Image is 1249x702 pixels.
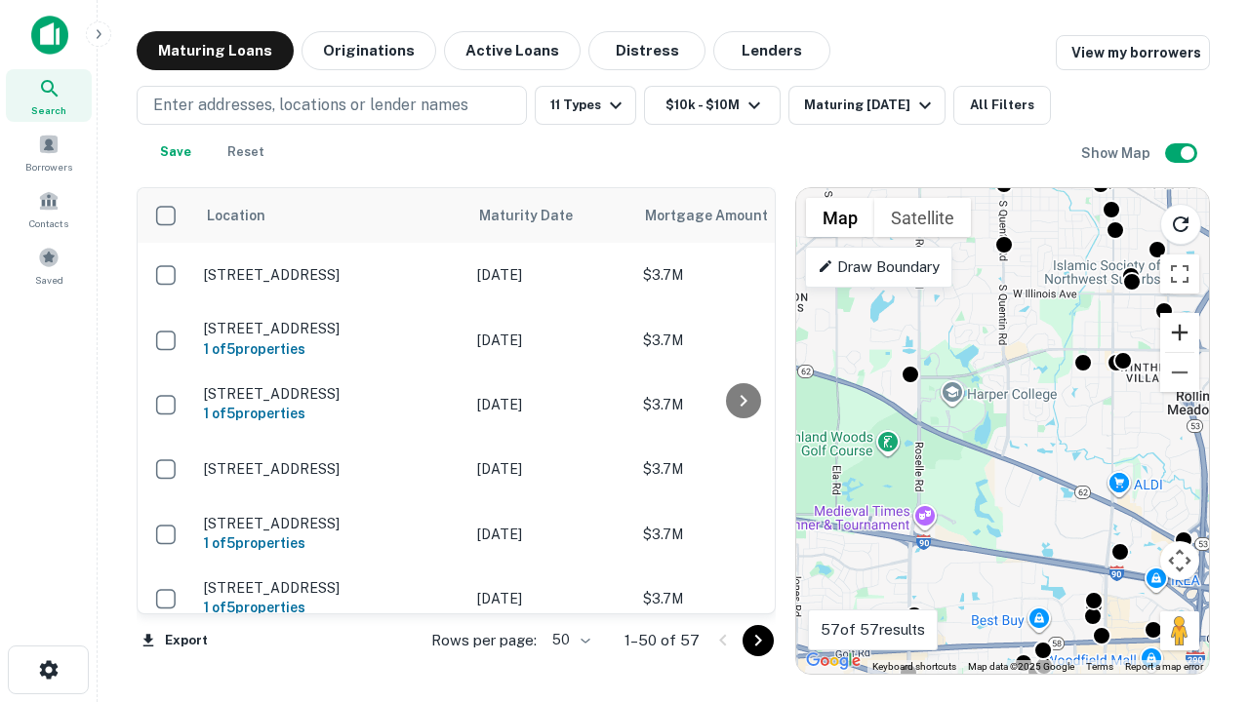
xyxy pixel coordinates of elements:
[204,515,458,532] p: [STREET_ADDRESS]
[477,524,624,545] p: [DATE]
[6,182,92,235] a: Contacts
[796,188,1209,674] div: 0 0
[588,31,705,70] button: Distress
[215,133,277,172] button: Reset
[153,94,468,117] p: Enter addresses, locations or lender names
[968,661,1074,672] span: Map data ©2025 Google
[953,86,1051,125] button: All Filters
[643,588,838,609] p: $3.7M
[801,648,866,674] img: Google
[1151,484,1249,577] iframe: Chat Widget
[1056,35,1210,70] a: View my borrowers
[788,86,946,125] button: Maturing [DATE]
[1086,661,1113,672] a: Terms (opens in new tab)
[467,188,633,243] th: Maturity Date
[544,626,593,654] div: 50
[194,188,467,243] th: Location
[431,629,537,652] p: Rows per page:
[6,239,92,292] a: Saved
[1160,313,1199,352] button: Zoom in
[204,338,458,360] h6: 1 of 5 properties
[137,626,213,655] button: Export
[806,198,874,237] button: Show street map
[206,204,265,227] span: Location
[818,255,940,279] p: Draw Boundary
[1160,204,1201,245] button: Reload search area
[204,266,458,284] p: [STREET_ADDRESS]
[204,403,458,424] h6: 1 of 5 properties
[645,204,793,227] span: Mortgage Amount
[477,394,624,415] p: [DATE]
[624,629,700,652] p: 1–50 of 57
[35,272,63,288] span: Saved
[204,532,458,554] h6: 1 of 5 properties
[801,648,866,674] a: Open this area in Google Maps (opens a new window)
[444,31,581,70] button: Active Loans
[821,618,925,642] p: 57 of 57 results
[204,385,458,403] p: [STREET_ADDRESS]
[477,330,624,351] p: [DATE]
[479,204,598,227] span: Maturity Date
[477,264,624,286] p: [DATE]
[31,102,66,118] span: Search
[713,31,830,70] button: Lenders
[137,86,527,125] button: Enter addresses, locations or lender names
[1125,661,1203,672] a: Report a map error
[643,264,838,286] p: $3.7M
[535,86,636,125] button: 11 Types
[643,524,838,545] p: $3.7M
[1160,353,1199,392] button: Zoom out
[6,126,92,178] a: Borrowers
[204,320,458,337] p: [STREET_ADDRESS]
[137,31,294,70] button: Maturing Loans
[1160,254,1199,293] button: Toggle fullscreen view
[477,588,624,609] p: [DATE]
[204,597,458,618] h6: 1 of 5 properties
[302,31,436,70] button: Originations
[804,94,937,117] div: Maturing [DATE]
[6,69,92,122] a: Search
[1081,142,1153,164] h6: Show Map
[477,458,624,480] p: [DATE]
[743,625,774,656] button: Go to next page
[644,86,781,125] button: $10k - $10M
[144,133,207,172] button: Save your search to get updates of matches that match your search criteria.
[204,460,458,478] p: [STREET_ADDRESS]
[643,394,838,415] p: $3.7M
[643,458,838,480] p: $3.7M
[31,16,68,55] img: capitalize-icon.png
[29,215,68,231] span: Contacts
[204,579,458,597] p: [STREET_ADDRESS]
[633,188,848,243] th: Mortgage Amount
[872,660,956,674] button: Keyboard shortcuts
[1160,611,1199,650] button: Drag Pegman onto the map to open Street View
[643,330,838,351] p: $3.7M
[25,159,72,175] span: Borrowers
[874,198,971,237] button: Show satellite imagery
